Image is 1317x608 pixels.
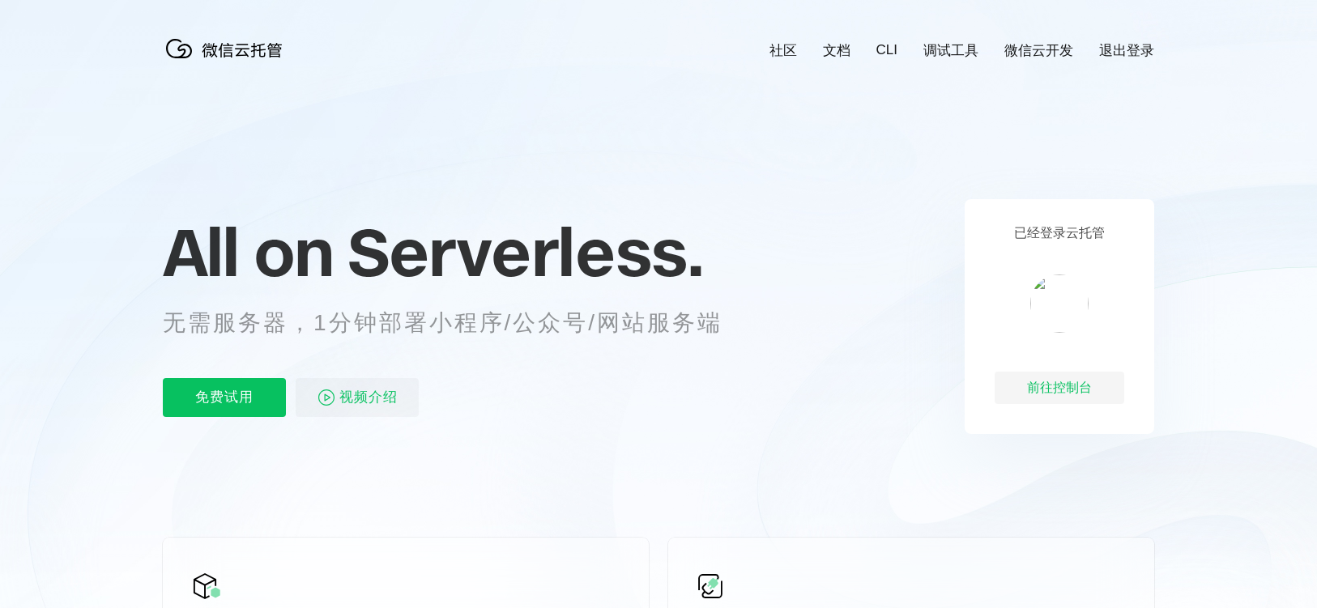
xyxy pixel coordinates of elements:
[995,372,1124,404] div: 前往控制台
[769,41,797,60] a: 社区
[339,378,398,417] span: 视频介绍
[823,41,850,60] a: 文档
[1014,225,1105,242] p: 已经登录云托管
[163,32,292,65] img: 微信云托管
[317,388,336,407] img: video_play.svg
[1099,41,1154,60] a: 退出登录
[163,211,332,292] span: All on
[163,307,752,339] p: 无需服务器，1分钟部署小程序/公众号/网站服务端
[163,378,286,417] p: 免费试用
[163,53,292,67] a: 微信云托管
[347,211,703,292] span: Serverless.
[1004,41,1073,60] a: 微信云开发
[923,41,978,60] a: 调试工具
[876,42,897,58] a: CLI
